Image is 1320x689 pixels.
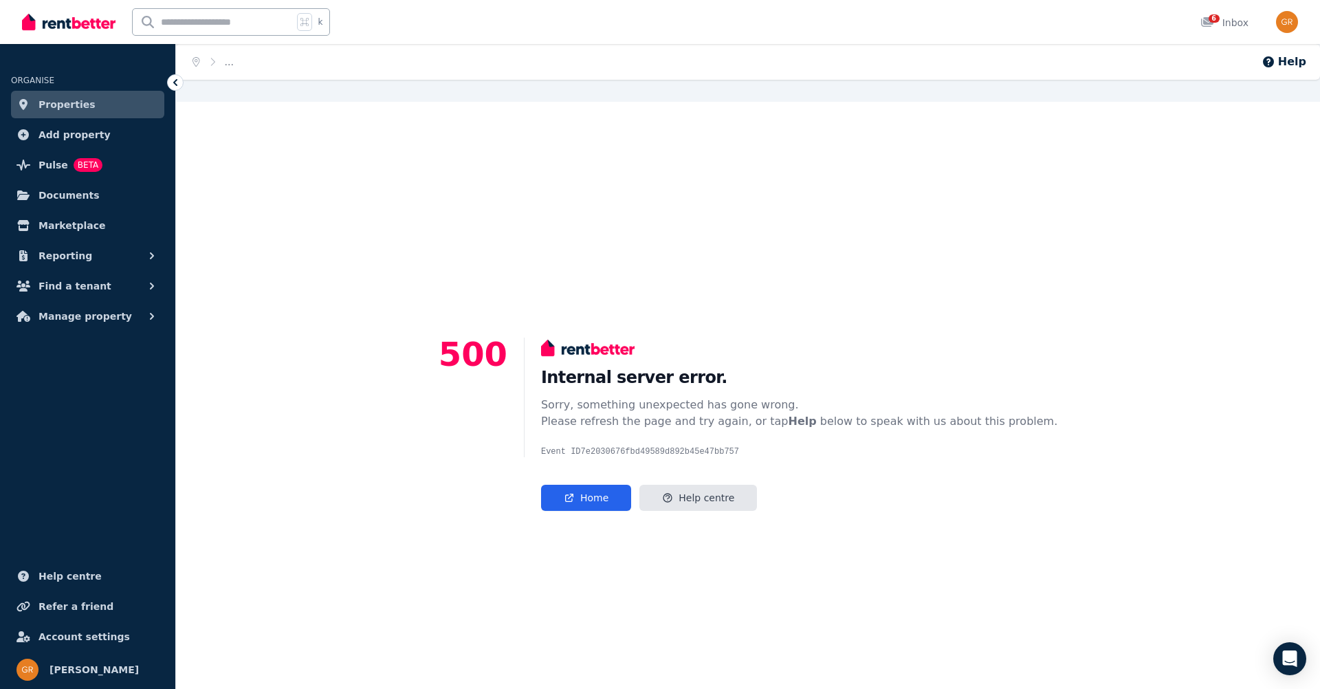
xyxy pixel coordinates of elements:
p: Sorry, something unexpected has gone wrong. [541,397,1057,413]
span: Add property [38,127,111,143]
a: Account settings [11,623,164,650]
button: Reporting [11,242,164,270]
span: Manage property [38,308,132,325]
a: Help centre [11,562,164,590]
span: Documents [38,187,100,204]
img: Guy Rotenberg [16,659,38,681]
span: Reporting [38,248,92,264]
span: BETA [74,158,102,172]
pre: Event ID 7e2030676fbd49589d892b45e47bb757 [541,446,1057,457]
span: [PERSON_NAME] [49,661,139,678]
img: RentBetter logo [541,338,635,358]
span: Marketplace [38,217,105,234]
p: 500 [439,338,507,511]
a: Marketplace [11,212,164,239]
button: Manage property [11,303,164,330]
a: Home [541,485,631,511]
a: PulseBETA [11,151,164,179]
button: Find a tenant [11,272,164,300]
span: k [318,17,322,28]
a: Add property [11,121,164,149]
span: ORGANISE [11,76,54,85]
span: Help centre [38,568,102,584]
span: Refer a friend [38,598,113,615]
a: Refer a friend [11,593,164,620]
span: 6 [1209,14,1220,23]
nav: Breadcrumb [176,44,250,80]
img: Guy Rotenberg [1276,11,1298,33]
div: Inbox [1200,16,1248,30]
p: Please refresh the page and try again, or tap below to speak with us about this problem. [541,413,1057,430]
a: Documents [11,182,164,209]
img: RentBetter [22,12,115,32]
a: Help centre [639,485,757,511]
span: Find a tenant [38,278,111,294]
span: Properties [38,96,96,113]
div: Open Intercom Messenger [1273,642,1306,675]
h1: Internal server error. [541,367,1057,389]
span: Account settings [38,628,130,645]
button: Help [1262,54,1306,70]
a: Properties [11,91,164,118]
span: ... [225,56,234,67]
span: Pulse [38,157,68,173]
strong: Help [789,415,817,428]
